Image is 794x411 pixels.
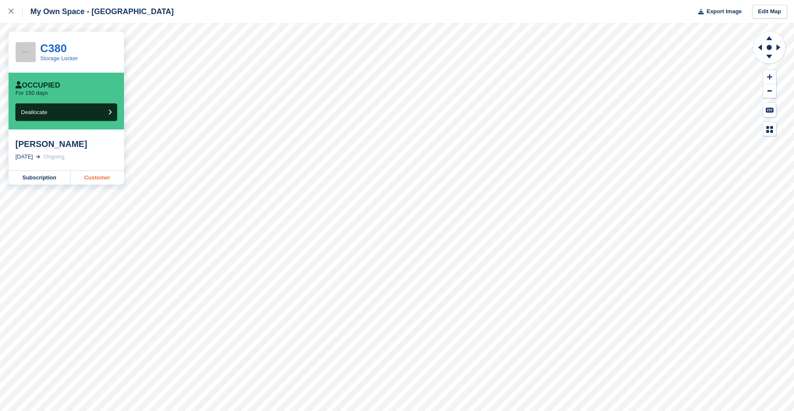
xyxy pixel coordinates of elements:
button: Zoom Out [763,84,776,98]
img: arrow-right-light-icn-cde0832a797a2874e46488d9cf13f60e5c3a73dbe684e267c42b8395dfbc2abf.svg [36,155,40,159]
p: For 150 days [15,90,48,97]
button: Deallocate [15,103,117,121]
div: My Own Space - [GEOGRAPHIC_DATA] [23,6,174,17]
div: [DATE] [15,153,33,161]
div: Ongoing [44,153,65,161]
button: Export Image [693,5,742,19]
span: Deallocate [21,109,47,115]
a: C380 [40,42,67,55]
button: Keyboard Shortcuts [763,103,776,117]
div: Occupied [15,81,60,90]
a: Edit Map [752,5,787,19]
button: Zoom In [763,70,776,84]
a: Subscription [9,171,71,185]
img: 256x256-placeholder-a091544baa16b46aadf0b611073c37e8ed6a367829ab441c3b0103e7cf8a5b1b.png [16,42,35,62]
a: Storage Locker [40,55,78,62]
span: Export Image [706,7,741,16]
button: Map Legend [763,122,776,136]
div: [PERSON_NAME] [15,139,117,149]
a: Customer [71,171,124,185]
